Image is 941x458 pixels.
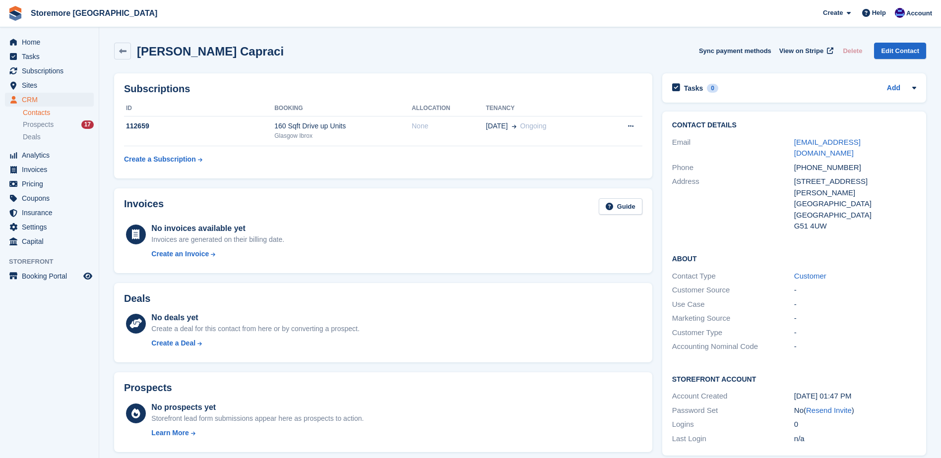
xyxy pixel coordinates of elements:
span: Analytics [22,148,81,162]
div: Marketing Source [672,313,794,324]
a: menu [5,206,94,220]
a: menu [5,234,94,248]
th: Allocation [412,101,486,116]
div: [PHONE_NUMBER] [794,162,916,173]
a: menu [5,50,94,63]
div: - [794,299,916,310]
a: Learn More [151,428,364,438]
a: menu [5,93,94,107]
a: Create an Invoice [151,249,284,259]
th: Booking [274,101,412,116]
span: CRM [22,93,81,107]
div: Account Created [672,391,794,402]
div: No deals yet [151,312,359,324]
span: Storefront [9,257,99,267]
div: None [412,121,486,131]
div: - [794,327,916,339]
div: Storefront lead form submissions appear here as prospects to action. [151,413,364,424]
span: Home [22,35,81,49]
a: menu [5,148,94,162]
span: Insurance [22,206,81,220]
a: menu [5,177,94,191]
a: Edit Contact [874,43,926,59]
a: Create a Subscription [124,150,202,169]
div: [GEOGRAPHIC_DATA] [794,210,916,221]
a: menu [5,191,94,205]
a: Customer [794,272,826,280]
div: Invoices are generated on their billing date. [151,234,284,245]
div: - [794,341,916,352]
a: [EMAIL_ADDRESS][DOMAIN_NAME] [794,138,861,158]
h2: Subscriptions [124,83,642,95]
img: Angela [895,8,905,18]
span: View on Stripe [779,46,823,56]
th: ID [124,101,274,116]
a: Add [887,83,900,94]
span: Create [823,8,843,18]
div: Use Case [672,299,794,310]
a: menu [5,220,94,234]
a: menu [5,64,94,78]
span: Tasks [22,50,81,63]
h2: Tasks [684,84,703,93]
div: Customer Type [672,327,794,339]
h2: Invoices [124,198,164,215]
span: Account [906,8,932,18]
div: Last Login [672,433,794,445]
a: menu [5,35,94,49]
a: Contacts [23,108,94,117]
div: Accounting Nominal Code [672,341,794,352]
img: stora-icon-8386f47178a22dfd0bd8f6a31ec36ba5ce8667c1dd55bd0f319d3a0aa187defe.svg [8,6,23,21]
h2: [PERSON_NAME] Capraci [137,45,284,58]
span: Deals [23,132,41,142]
a: menu [5,269,94,283]
div: Learn More [151,428,188,438]
span: Settings [22,220,81,234]
div: [DATE] 01:47 PM [794,391,916,402]
button: Sync payment methods [699,43,771,59]
span: Coupons [22,191,81,205]
a: View on Stripe [775,43,835,59]
div: Contact Type [672,271,794,282]
div: Customer Source [672,285,794,296]
span: Capital [22,234,81,248]
span: Sites [22,78,81,92]
span: [DATE] [486,121,508,131]
a: Storemore [GEOGRAPHIC_DATA] [27,5,161,21]
span: Pricing [22,177,81,191]
div: No prospects yet [151,401,364,413]
a: Resend Invite [806,406,852,414]
span: ( ) [804,406,854,414]
div: Address [672,176,794,232]
h2: Storefront Account [672,374,916,384]
div: 160 Sqft Drive up Units [274,121,412,131]
div: - [794,285,916,296]
div: Create a Deal [151,338,195,348]
h2: Contact Details [672,121,916,129]
div: 17 [81,120,94,129]
a: Create a Deal [151,338,359,348]
div: Glasgow Ibrox [274,131,412,140]
h2: Deals [124,293,150,304]
div: [GEOGRAPHIC_DATA] [794,198,916,210]
div: n/a [794,433,916,445]
h2: About [672,253,916,263]
div: Create an Invoice [151,249,209,259]
div: Create a deal for this contact from here or by converting a prospect. [151,324,359,334]
a: Preview store [82,270,94,282]
h2: Prospects [124,382,172,394]
a: menu [5,78,94,92]
div: 112659 [124,121,274,131]
div: No invoices available yet [151,223,284,234]
div: 0 [707,84,718,93]
div: Logins [672,419,794,430]
span: Ongoing [520,122,547,130]
th: Tenancy [486,101,603,116]
a: Guide [599,198,642,215]
div: Email [672,137,794,159]
a: Prospects 17 [23,119,94,130]
a: Deals [23,132,94,142]
span: Prospects [23,120,54,129]
span: Invoices [22,163,81,176]
div: [STREET_ADDRESS][PERSON_NAME] [794,176,916,198]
